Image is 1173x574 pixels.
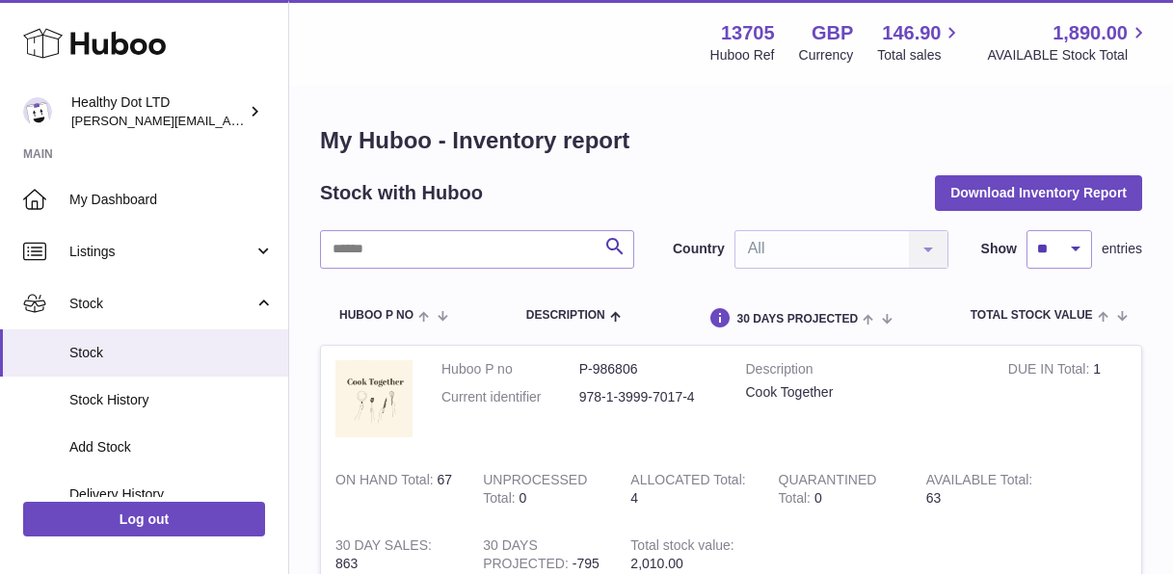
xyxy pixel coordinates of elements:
div: Healthy Dot LTD [71,93,245,130]
strong: ALLOCATED Total [630,472,745,492]
label: Country [673,240,725,258]
td: 1 [994,346,1141,457]
span: Total sales [877,46,963,65]
span: Stock [69,295,253,313]
span: Huboo P no [339,309,413,322]
a: 1,890.00 AVAILABLE Stock Total [987,20,1150,65]
td: 63 [912,457,1059,522]
img: Dorothy@healthydot.com [23,97,52,126]
span: [PERSON_NAME][EMAIL_ADDRESS][DOMAIN_NAME] [71,113,387,128]
span: 2,010.00 [630,556,683,571]
span: Stock History [69,391,274,409]
span: entries [1102,240,1142,258]
h2: Stock with Huboo [320,180,483,206]
span: 146.90 [882,20,941,46]
dd: P-986806 [579,360,717,378]
a: Log out [23,502,265,536]
dt: Current identifier [441,388,579,406]
strong: Description [746,360,979,383]
strong: ON HAND Total [335,472,438,492]
span: 30 DAYS PROJECTED [736,313,858,326]
button: Download Inventory Report [935,175,1142,210]
strong: Total stock value [630,537,733,558]
strong: 30 DAY SALES [335,537,432,558]
span: 0 [814,490,822,506]
strong: AVAILABLE Total [926,472,1033,492]
span: Delivery History [69,485,274,504]
span: Listings [69,243,253,261]
span: My Dashboard [69,191,274,209]
span: 1,890.00 [1053,20,1128,46]
dt: Huboo P no [441,360,579,378]
strong: GBP [812,20,853,46]
label: Show [981,240,1017,258]
td: 0 [468,457,616,522]
strong: UNPROCESSED Total [483,472,587,510]
strong: QUARANTINED Total [779,472,877,510]
div: Huboo Ref [710,46,775,65]
td: 4 [616,457,763,522]
span: Description [526,309,605,322]
dd: 978-1-3999-7017-4 [579,388,717,406]
strong: 13705 [721,20,775,46]
span: Stock [69,344,274,362]
h1: My Huboo - Inventory report [320,125,1142,156]
strong: DUE IN Total [1008,361,1093,381]
a: 146.90 Total sales [877,20,963,65]
span: AVAILABLE Stock Total [987,46,1150,65]
td: 67 [321,457,468,522]
div: Currency [799,46,854,65]
img: product image [335,360,413,437]
span: Add Stock [69,438,274,457]
div: Cook Together [746,383,979,402]
span: Total stock value [971,309,1093,322]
